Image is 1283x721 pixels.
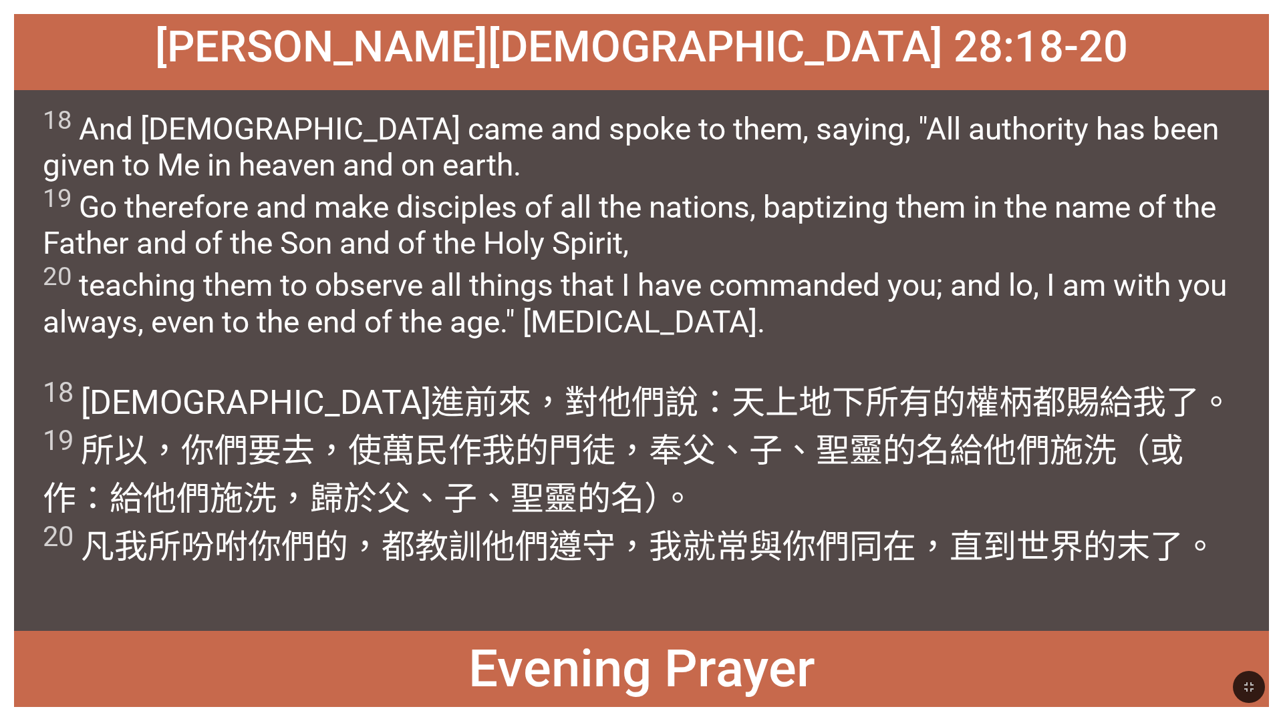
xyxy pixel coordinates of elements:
[43,383,1232,566] wg846: 說
[43,520,74,553] sup: 20
[749,527,1217,566] wg2250: 與你們
[43,375,1240,567] span: [DEMOGRAPHIC_DATA]
[43,261,72,291] sup: 20
[43,383,1232,566] wg1093: 下
[916,527,1217,566] wg3326: ，直到
[682,527,1217,566] wg1473: 就常
[43,431,1216,566] wg4198: ，使萬民
[43,431,1216,566] wg40: 靈
[43,383,1232,566] wg2424: 進前來
[849,527,1217,566] wg5216: 同在
[43,383,1232,566] wg1909: 所有的
[43,383,1232,566] wg3427: 了。 所以
[43,376,74,409] sup: 18
[43,431,1216,566] wg3767: ，你們要去
[315,527,1217,566] wg5213: 的，都教訓
[43,431,1216,566] wg846: 施洗
[43,383,1232,566] wg1722: 地
[43,183,72,213] sup: 19
[43,431,1216,566] wg3686: 給他們
[43,383,1232,566] wg3772: 上
[43,383,1232,566] wg3956: 權柄
[615,527,1217,566] wg5083: ，我
[43,383,1232,566] wg1325: 我
[482,527,1217,566] wg1321: 他們
[43,431,1216,566] wg5207: 、聖
[43,431,1216,566] wg1519: 父
[248,527,1217,566] wg1781: 你們
[468,638,815,699] span: Evening Prayer
[43,431,1216,566] wg4151: 的名
[549,527,1217,566] wg846: 遵守
[43,431,1216,566] wg3962: 、子
[114,527,1217,566] wg3745: 我所吩咐
[155,21,1128,72] span: [PERSON_NAME][DEMOGRAPHIC_DATA] 28:18-20
[43,431,1216,566] wg1484: 作我的門徒
[43,105,1240,340] span: And [DEMOGRAPHIC_DATA] came and spoke to them, saying, "All authority has been given to Me in hea...
[43,105,72,135] sup: 18
[43,383,1232,566] wg1849: 都賜給
[43,431,1216,566] wg907: （或作：給他們施洗，歸於父、子、聖靈的名）。 凡
[1016,527,1217,566] wg2193: 世界
[43,424,74,457] sup: 19
[43,383,1232,566] wg3004: ：天
[1083,527,1217,566] wg165: 的末了
[43,383,1232,566] wg4334: ，對他們
[1183,527,1217,566] wg4930: 。
[43,431,1216,566] wg3100: ，奉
